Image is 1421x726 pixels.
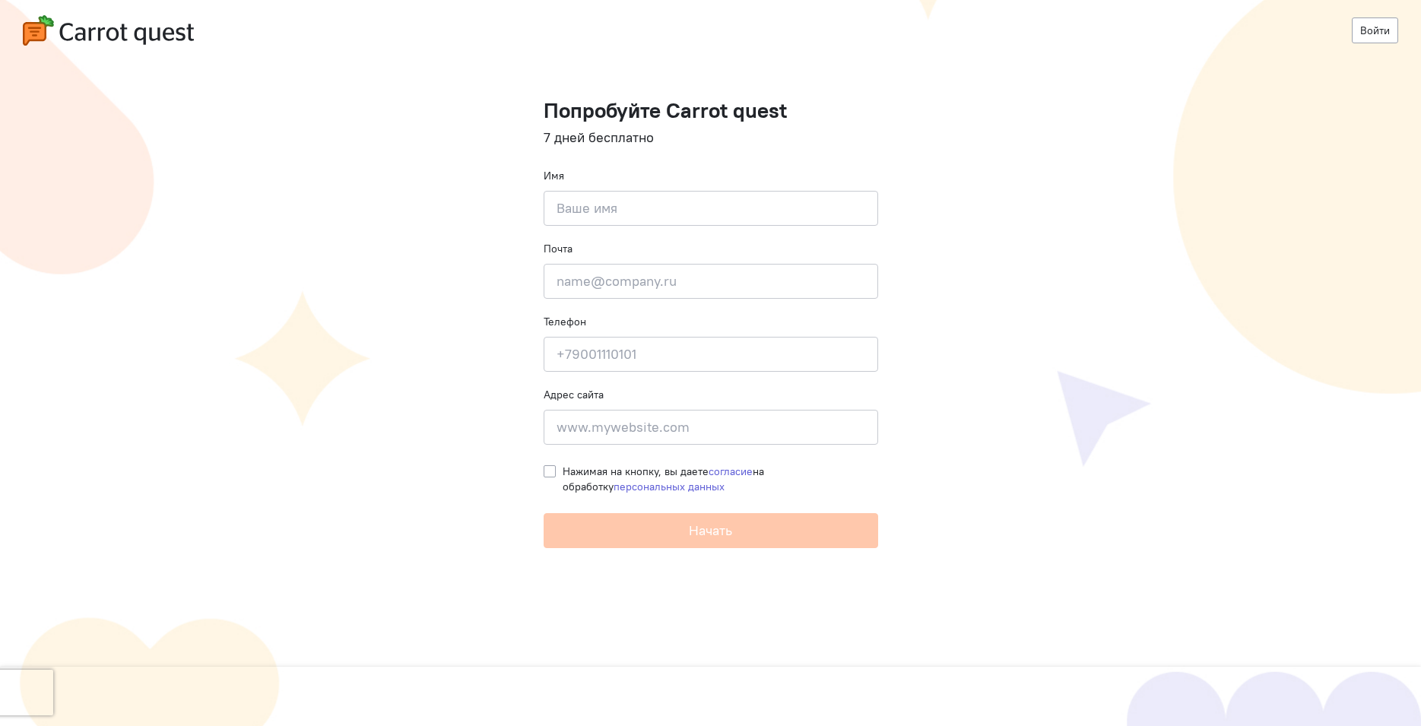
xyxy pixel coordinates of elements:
a: персональных данных [614,480,725,493]
input: www.mywebsite.com [544,410,878,445]
input: +79001110101 [544,337,878,372]
button: Начать [544,513,878,548]
input: name@company.ru [544,264,878,299]
a: согласие [709,464,753,478]
span: Начать [689,522,732,539]
h1: Попробуйте Carrot quest [544,99,878,122]
label: Почта [544,241,573,256]
input: Ваше имя [544,191,878,226]
label: Адрес сайта [544,387,604,402]
h4: 7 дней бесплатно [544,130,878,145]
label: Имя [544,168,564,183]
label: Телефон [544,314,586,329]
img: carrot-quest-logo.svg [23,15,194,46]
a: Войти [1352,17,1398,43]
span: Нажимая на кнопку, вы даете на обработку [563,464,764,493]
